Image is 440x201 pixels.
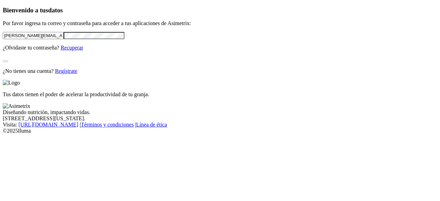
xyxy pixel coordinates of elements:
input: Tu correo [3,32,64,39]
a: Términos y condiciones [81,122,134,127]
p: Tus datos tienen el poder de acelerar la productividad de tu granja. [3,91,437,98]
div: © 2025 Iluma [3,128,437,134]
div: Diseñando nutrición, impactando vidas. [3,109,437,115]
p: Por favor ingresa tu correo y contraseña para acceder a tus aplicaciones de Asimetrix: [3,20,437,26]
p: ¿Olvidaste tu contraseña? [3,45,437,51]
div: [STREET_ADDRESS][US_STATE]. [3,115,437,122]
h3: Bienvenido a tus [3,7,437,14]
div: Visita : | | [3,122,437,128]
a: [URL][DOMAIN_NAME] [19,122,78,127]
a: Regístrate [55,68,77,74]
a: Línea de ética [136,122,167,127]
span: datos [48,7,63,14]
img: Asimetrix [3,103,30,109]
img: Logo [3,80,20,86]
a: Recuperar [60,45,83,51]
p: ¿No tienes una cuenta? [3,68,437,74]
